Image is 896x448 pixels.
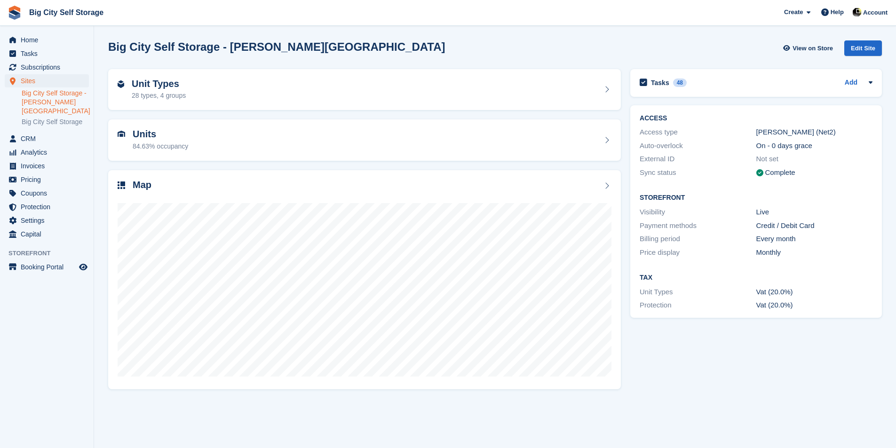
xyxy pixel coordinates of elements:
a: menu [5,61,89,74]
span: View on Store [793,44,833,53]
div: Credit / Debit Card [756,220,872,231]
img: map-icn-33ee37083ee616e46c38cad1a60f524a97daa1e2b2c8c0bc3eb3415660979fc1.svg [118,181,125,189]
h2: Storefront [640,194,872,202]
div: Sync status [640,167,756,178]
a: Edit Site [844,40,882,60]
div: Complete [765,167,795,178]
span: Subscriptions [21,61,77,74]
span: Create [784,8,803,17]
h2: Map [133,180,151,190]
span: Home [21,33,77,47]
a: View on Store [782,40,837,56]
img: Patrick Nevin [852,8,862,17]
div: 28 types, 4 groups [132,91,186,101]
div: Visibility [640,207,756,218]
a: menu [5,146,89,159]
div: Live [756,207,872,218]
span: Tasks [21,47,77,60]
span: Help [831,8,844,17]
div: On - 0 days grace [756,141,872,151]
div: 84.63% occupancy [133,141,188,151]
div: Billing period [640,234,756,244]
div: Unit Types [640,287,756,298]
a: menu [5,214,89,227]
a: menu [5,200,89,213]
a: menu [5,47,89,60]
a: menu [5,260,89,274]
a: menu [5,33,89,47]
span: Pricing [21,173,77,186]
a: menu [5,187,89,200]
a: Add [845,78,857,88]
img: unit-icn-7be61d7bf1b0ce9d3e12c5938cc71ed9869f7b940bace4675aadf7bd6d80202e.svg [118,131,125,137]
span: Settings [21,214,77,227]
a: Unit Types 28 types, 4 groups [108,69,621,110]
h2: Tax [640,274,872,282]
div: Auto-overlock [640,141,756,151]
span: Storefront [8,249,94,258]
a: Big City Self Storage [22,118,89,126]
a: Map [108,170,621,390]
div: 48 [673,79,687,87]
div: Payment methods [640,220,756,231]
a: Big City Self Storage - [PERSON_NAME][GEOGRAPHIC_DATA] [22,89,89,116]
span: Coupons [21,187,77,200]
a: menu [5,132,89,145]
a: menu [5,173,89,186]
img: unit-type-icn-2b2737a686de81e16bb02015468b77c625bbabd49415b5ef34ead5e3b44a266d.svg [118,80,124,88]
span: Account [863,8,888,17]
div: Every month [756,234,872,244]
h2: Unit Types [132,79,186,89]
a: menu [5,74,89,87]
div: Price display [640,247,756,258]
img: stora-icon-8386f47178a22dfd0bd8f6a31ec36ba5ce8667c1dd55bd0f319d3a0aa187defe.svg [8,6,22,20]
span: CRM [21,132,77,145]
span: Sites [21,74,77,87]
div: Edit Site [844,40,882,56]
span: Invoices [21,159,77,173]
span: Analytics [21,146,77,159]
div: Monthly [756,247,872,258]
div: External ID [640,154,756,165]
a: menu [5,228,89,241]
a: menu [5,159,89,173]
div: Vat (20.0%) [756,300,872,311]
h2: Tasks [651,79,669,87]
a: Preview store [78,261,89,273]
span: Capital [21,228,77,241]
a: Big City Self Storage [25,5,107,20]
div: Vat (20.0%) [756,287,872,298]
span: Booking Portal [21,260,77,274]
h2: ACCESS [640,115,872,122]
div: Protection [640,300,756,311]
a: Units 84.63% occupancy [108,119,621,161]
h2: Big City Self Storage - [PERSON_NAME][GEOGRAPHIC_DATA] [108,40,445,53]
div: [PERSON_NAME] (Net2) [756,127,872,138]
div: Access type [640,127,756,138]
h2: Units [133,129,188,140]
div: Not set [756,154,872,165]
span: Protection [21,200,77,213]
